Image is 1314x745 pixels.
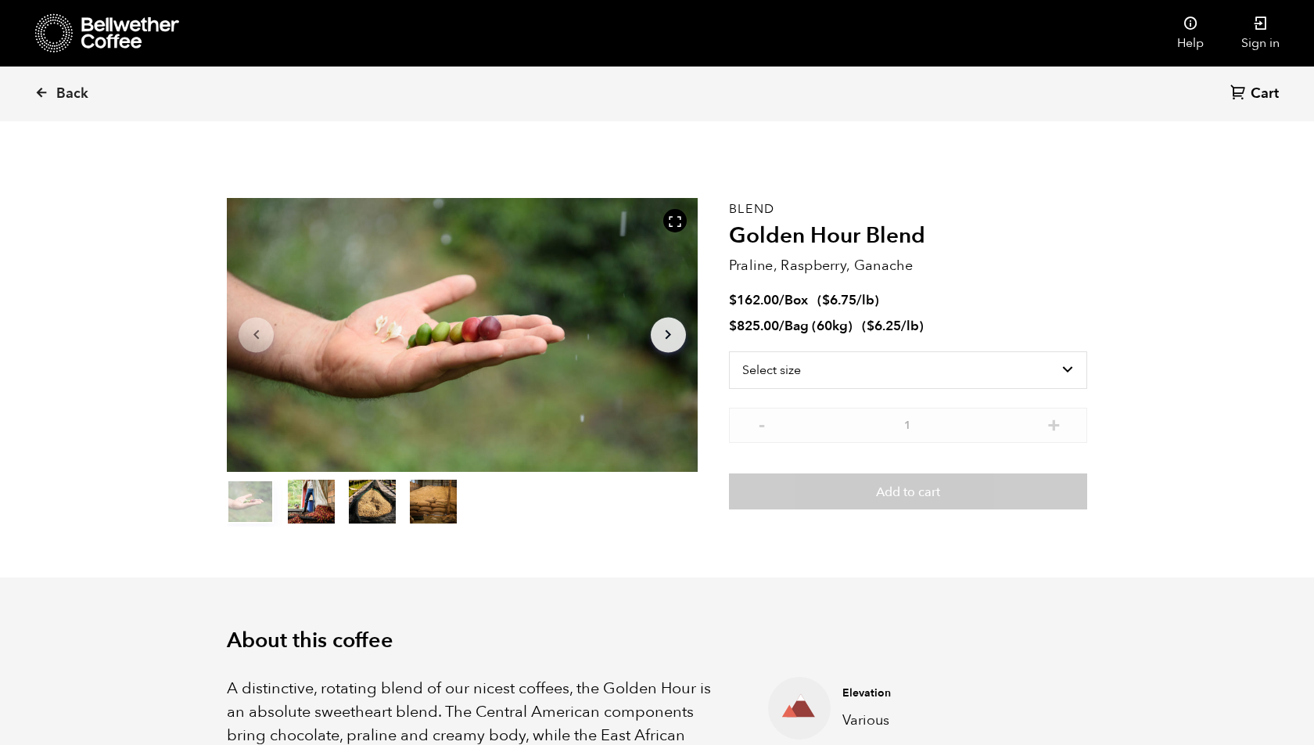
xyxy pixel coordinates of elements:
[867,317,901,335] bdi: 6.25
[784,291,808,309] span: Box
[1230,84,1283,105] a: Cart
[842,710,1063,731] p: Various
[817,291,879,309] span: ( )
[822,291,830,309] span: $
[779,291,784,309] span: /
[729,317,737,335] span: $
[862,317,924,335] span: ( )
[752,416,772,431] button: -
[842,686,1063,701] h4: Elevation
[56,85,88,103] span: Back
[729,473,1087,509] button: Add to cart
[729,317,779,335] bdi: 825.00
[856,291,874,309] span: /lb
[1251,85,1279,103] span: Cart
[784,317,853,335] span: Bag (60kg)
[822,291,856,309] bdi: 6.75
[729,291,737,309] span: $
[729,255,1087,276] p: Praline, Raspberry, Ganache
[779,317,784,335] span: /
[729,223,1087,250] h2: Golden Hour Blend
[227,628,1087,653] h2: About this coffee
[901,317,919,335] span: /lb
[867,317,874,335] span: $
[729,291,779,309] bdi: 162.00
[1044,416,1064,431] button: +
